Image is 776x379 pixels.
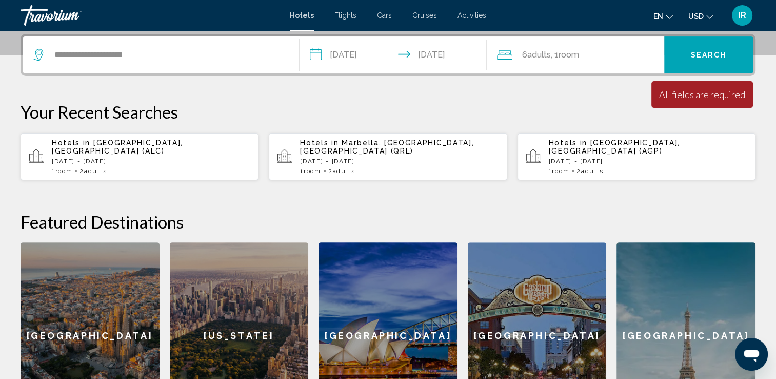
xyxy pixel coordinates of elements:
span: Room [304,167,321,175]
button: User Menu [729,5,755,26]
span: [GEOGRAPHIC_DATA], [GEOGRAPHIC_DATA] (ALC) [52,139,183,155]
span: Adults [332,167,355,175]
p: Your Recent Searches [21,102,755,122]
iframe: Кнопка запуска окна обмена сообщениями [735,338,768,371]
span: Marbella, [GEOGRAPHIC_DATA], [GEOGRAPHIC_DATA] (QRL) [300,139,474,155]
span: Hotels in [549,139,587,147]
button: Hotels in [GEOGRAPHIC_DATA], [GEOGRAPHIC_DATA] (ALC)[DATE] - [DATE]1Room2Adults [21,132,258,181]
span: Room [552,167,569,175]
span: , 1 [550,48,579,62]
span: Search [691,51,727,60]
div: All fields are required [659,89,745,100]
p: [DATE] - [DATE] [52,158,250,165]
span: 2 [79,167,107,175]
span: en [653,12,663,21]
span: 1 [52,167,72,175]
p: [DATE] - [DATE] [549,158,747,165]
button: Hotels in Marbella, [GEOGRAPHIC_DATA], [GEOGRAPHIC_DATA] (QRL)[DATE] - [DATE]1Room2Adults [269,132,507,181]
button: Check-in date: Nov 28, 2025 Check-out date: Dec 1, 2025 [300,36,487,73]
span: Room [55,167,73,175]
span: Hotels in [52,139,90,147]
button: Hotels in [GEOGRAPHIC_DATA], [GEOGRAPHIC_DATA] (AGP)[DATE] - [DATE]1Room2Adults [518,132,755,181]
span: Adults [581,167,604,175]
span: Adults [527,50,550,60]
span: 2 [328,167,355,175]
span: USD [688,12,704,21]
span: 6 [522,48,550,62]
span: [GEOGRAPHIC_DATA], [GEOGRAPHIC_DATA] (AGP) [549,139,680,155]
span: Hotels in [300,139,339,147]
a: Cruises [412,11,437,20]
a: Flights [334,11,356,20]
a: Cars [377,11,392,20]
span: 1 [549,167,569,175]
a: Hotels [290,11,314,20]
span: 2 [576,167,604,175]
div: Search widget [23,36,753,73]
a: Activities [457,11,486,20]
a: Travorium [21,5,280,26]
span: Room [558,50,579,60]
button: Search [664,36,753,73]
span: Adults [84,167,107,175]
button: Travelers: 6 adults, 0 children [487,36,664,73]
p: [DATE] - [DATE] [300,158,499,165]
h2: Featured Destinations [21,212,755,232]
button: Change language [653,9,673,24]
span: IR [738,10,746,21]
span: 1 [300,167,321,175]
button: Change currency [688,9,713,24]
